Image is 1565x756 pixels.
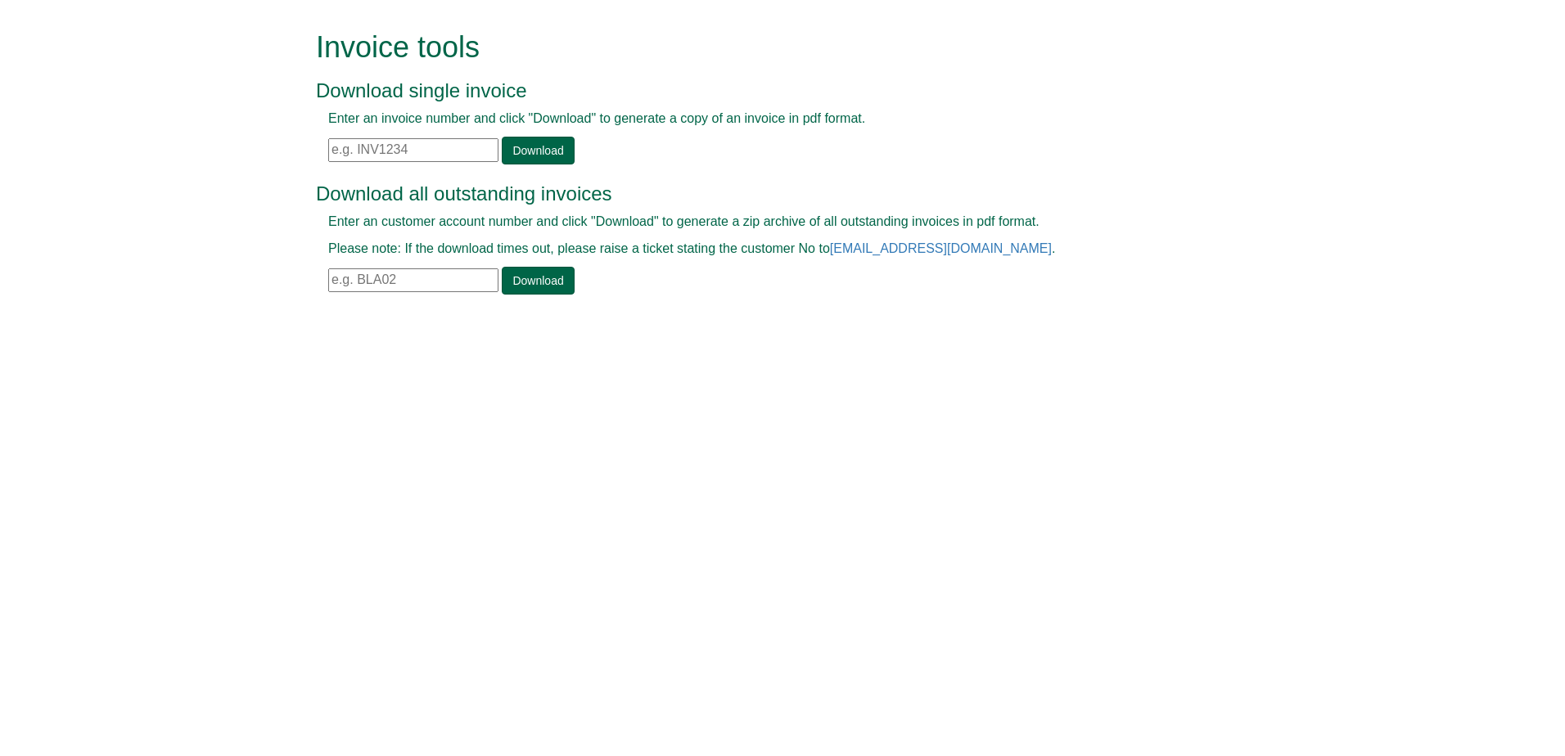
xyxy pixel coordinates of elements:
input: e.g. INV1234 [328,138,498,162]
input: e.g. BLA02 [328,268,498,292]
h1: Invoice tools [316,31,1212,64]
a: [EMAIL_ADDRESS][DOMAIN_NAME] [830,241,1052,255]
h3: Download all outstanding invoices [316,183,1212,205]
h3: Download single invoice [316,80,1212,101]
p: Please note: If the download times out, please raise a ticket stating the customer No to . [328,240,1200,259]
a: Download [502,267,574,295]
p: Enter an customer account number and click "Download" to generate a zip archive of all outstandin... [328,213,1200,232]
p: Enter an invoice number and click "Download" to generate a copy of an invoice in pdf format. [328,110,1200,128]
a: Download [502,137,574,164]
